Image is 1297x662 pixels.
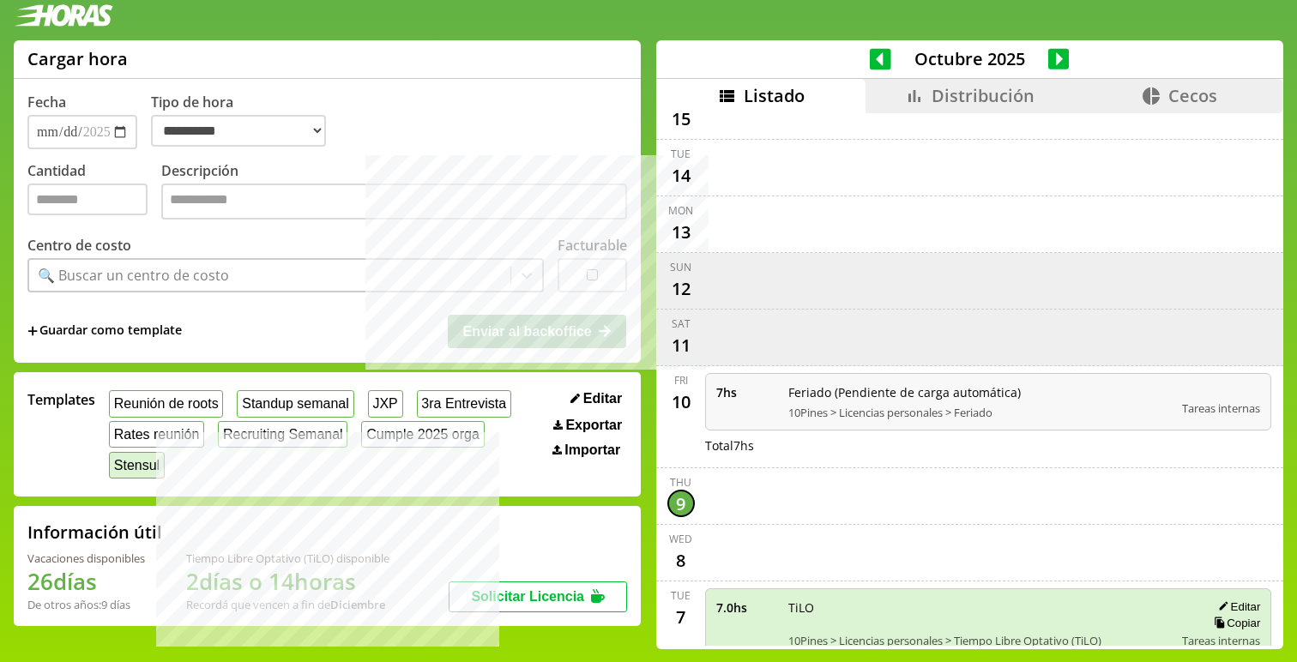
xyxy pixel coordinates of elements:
[151,93,340,149] label: Tipo de hora
[161,161,627,224] label: Descripción
[668,203,693,218] div: Mon
[449,581,627,612] button: Solicitar Licencia
[716,599,776,616] span: 7.0 hs
[361,421,484,448] button: Cumple 2025 orga
[565,390,627,407] button: Editar
[656,113,1283,647] div: scrollable content
[558,236,627,255] label: Facturable
[417,390,511,417] button: 3ra Entrevista
[38,266,229,285] div: 🔍 Buscar un centro de costo
[1209,616,1260,630] button: Copiar
[667,490,695,517] div: 9
[109,390,223,417] button: Reunión de roots
[667,603,695,630] div: 7
[565,418,622,433] span: Exportar
[186,597,389,612] div: Recordá que vencen a fin de
[186,566,389,597] h1: 2 días o 14 horas
[1182,633,1260,648] span: Tareas internas
[237,390,353,417] button: Standup semanal
[218,421,347,448] button: Recruiting Semanal
[672,316,691,331] div: Sat
[744,84,805,107] span: Listado
[109,421,204,448] button: Rates reunión
[27,47,128,70] h1: Cargar hora
[14,4,113,27] img: logotipo
[667,546,695,574] div: 8
[330,597,385,612] b: Diciembre
[151,115,326,147] select: Tipo de hora
[788,384,1171,400] span: Feriado (Pendiente de carga automática)
[716,384,776,400] span: 7 hs
[109,452,165,478] button: Stensul
[670,260,691,274] div: Sun
[27,521,162,544] h2: Información útil
[667,218,695,245] div: 13
[27,161,161,224] label: Cantidad
[161,184,627,220] textarea: Descripción
[186,551,389,566] div: Tiempo Libre Optativo (TiLO) disponible
[670,475,691,490] div: Thu
[27,390,95,409] span: Templates
[788,405,1171,420] span: 10Pines > Licencias personales > Feriado
[667,274,695,302] div: 12
[788,599,1171,616] span: TiLO
[27,322,38,340] span: +
[1168,84,1217,107] span: Cecos
[27,184,148,215] input: Cantidad
[674,373,688,388] div: Fri
[27,236,131,255] label: Centro de costo
[671,588,691,603] div: Tue
[669,532,692,546] div: Wed
[27,322,182,340] span: +Guardar como template
[1182,400,1260,416] span: Tareas internas
[27,551,145,566] div: Vacaciones disponibles
[667,105,695,132] div: 15
[471,589,584,604] span: Solicitar Licencia
[27,93,66,111] label: Fecha
[705,437,1272,454] div: Total 7 hs
[548,417,627,434] button: Exportar
[583,391,622,406] span: Editar
[27,566,145,597] h1: 26 días
[564,442,620,458] span: Importar
[667,388,695,415] div: 10
[932,84,1035,107] span: Distribución
[27,597,145,612] div: De otros años: 9 días
[671,147,691,161] div: Tue
[891,47,1048,70] span: Octubre 2025
[368,390,403,417] button: JXP
[788,633,1171,648] span: 10Pines > Licencias personales > Tiempo Libre Optativo (TiLO)
[1213,599,1260,614] button: Editar
[667,331,695,358] div: 11
[667,161,695,189] div: 14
